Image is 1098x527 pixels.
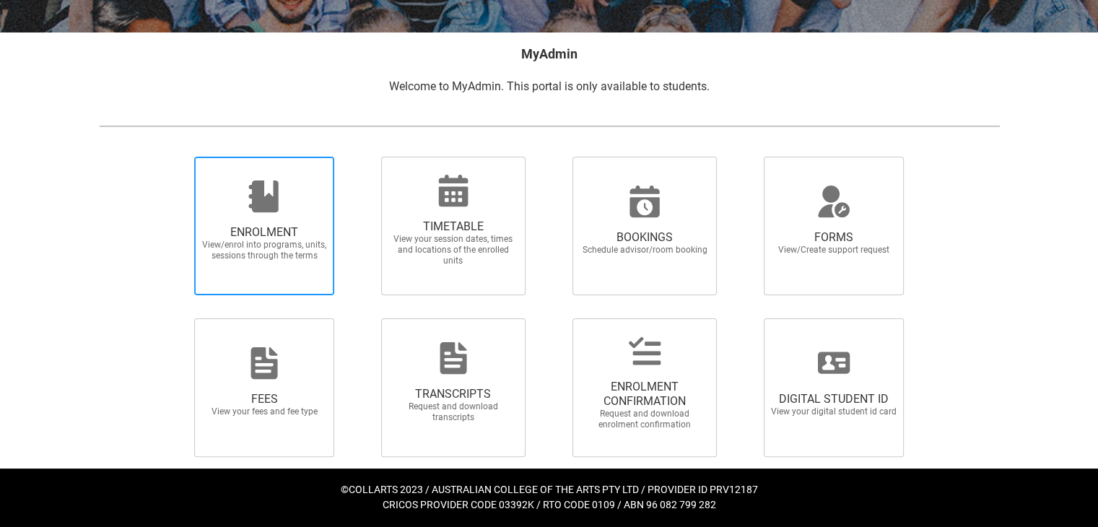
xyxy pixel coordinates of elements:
[390,401,517,423] span: Request and download transcripts
[390,387,517,401] span: TRANSCRIPTS
[99,44,1000,64] h2: MyAdmin
[201,392,328,406] span: FEES
[201,225,328,240] span: ENROLMENT
[201,406,328,417] span: View your fees and fee type
[390,234,517,266] span: View your session dates, times and locations of the enrolled units
[201,240,328,261] span: View/enrol into programs, units, sessions through the terms
[581,230,708,245] span: BOOKINGS
[770,230,897,245] span: FORMS
[390,219,517,234] span: TIMETABLE
[770,406,897,417] span: View your digital student id card
[389,79,710,93] span: Welcome to MyAdmin. This portal is only available to students.
[770,245,897,256] span: View/Create support request
[581,380,708,409] span: ENROLMENT CONFIRMATION
[581,409,708,430] span: Request and download enrolment confirmation
[581,245,708,256] span: Schedule advisor/room booking
[770,392,897,406] span: DIGITAL STUDENT ID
